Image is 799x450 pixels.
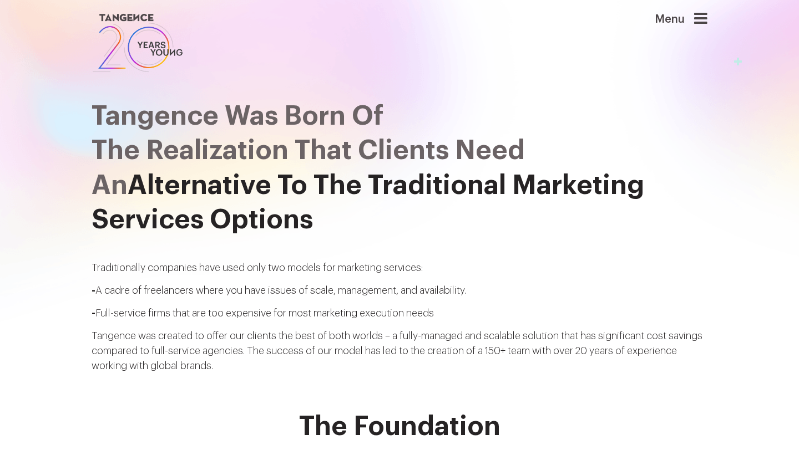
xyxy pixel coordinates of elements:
h2: The Foundation [92,412,707,442]
span: - [92,285,95,295]
img: logo SVG [92,11,184,75]
p: A cadre of freelancers where you have issues of scale, management, and availability. [92,283,707,298]
p: Full-service firms that are too expensive for most marketing execution needs [92,306,707,321]
span: - [92,308,95,318]
h2: Alternative To The Traditional Marketing Services Options [92,99,707,238]
p: Traditionally companies have used only two models for marketing services: [92,260,707,275]
span: Tangence Was Born Of the realization that clients need an [92,103,525,199]
p: Tangence was created to offer our clients the best of both worlds – a fully-managed and scalable ... [92,329,707,374]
